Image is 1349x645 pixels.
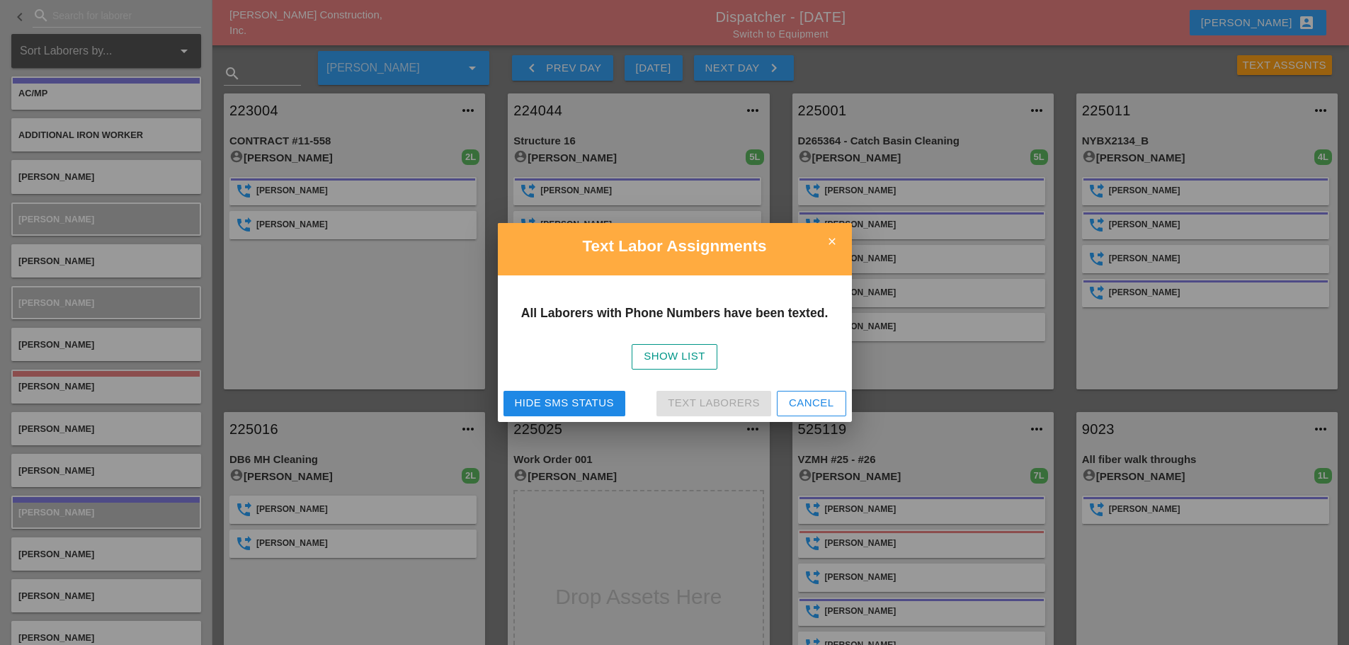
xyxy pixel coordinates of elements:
i: close [818,227,846,256]
button: Show List [632,344,717,370]
h3: All Laborers with Phone Numbers have been texted. [509,287,841,339]
div: Hide SMS Status [515,395,614,411]
h2: Text Labor Assignments [509,234,841,258]
button: Cancel [777,391,846,416]
div: Show List [644,348,705,365]
div: Cancel [789,395,834,411]
button: Hide SMS Status [503,391,625,416]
